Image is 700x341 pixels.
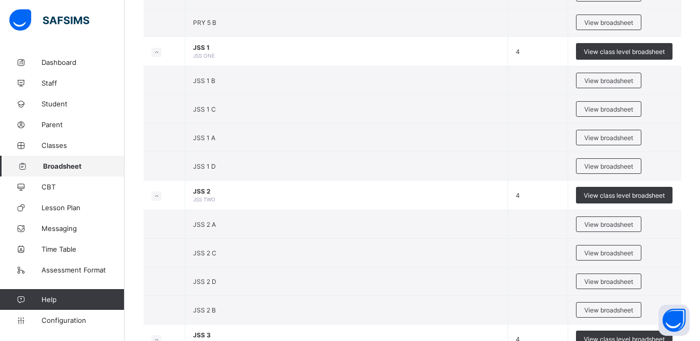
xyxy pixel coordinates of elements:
[42,203,125,212] span: Lesson Plan
[516,192,520,199] span: 4
[42,224,125,233] span: Messaging
[584,221,633,228] span: View broadsheet
[584,48,665,56] span: View class level broadsheet
[584,134,633,142] span: View broadsheet
[584,278,633,285] span: View broadsheet
[193,134,215,142] span: JSS 1 A
[576,216,641,224] a: View broadsheet
[516,48,520,56] span: 4
[42,266,125,274] span: Assessment Format
[584,162,633,170] span: View broadsheet
[576,302,641,310] a: View broadsheet
[193,105,216,113] span: JSS 1 C
[42,79,125,87] span: Staff
[576,101,641,109] a: View broadsheet
[576,245,641,253] a: View broadsheet
[193,19,216,26] span: PRY 5 B
[584,249,633,257] span: View broadsheet
[584,19,633,26] span: View broadsheet
[193,221,216,228] span: JSS 2 A
[193,331,500,339] span: JSS 3
[576,158,641,166] a: View broadsheet
[9,9,89,31] img: safsims
[193,162,216,170] span: JSS 1 D
[576,274,641,281] a: View broadsheet
[658,305,690,336] button: Open asap
[42,100,125,108] span: Student
[576,331,672,338] a: View class level broadsheet
[193,249,216,257] span: JSS 2 C
[42,245,125,253] span: Time Table
[193,44,500,51] span: JSS 1
[42,295,124,304] span: Help
[193,306,216,314] span: JSS 2 B
[193,196,215,202] span: JSS TWO
[576,43,672,51] a: View class level broadsheet
[584,105,633,113] span: View broadsheet
[193,52,215,59] span: JSS ONE
[576,73,641,80] a: View broadsheet
[42,141,125,149] span: Classes
[576,15,641,22] a: View broadsheet
[42,58,125,66] span: Dashboard
[576,187,672,195] a: View class level broadsheet
[576,130,641,138] a: View broadsheet
[193,278,216,285] span: JSS 2 D
[42,120,125,129] span: Parent
[42,183,125,191] span: CBT
[584,77,633,85] span: View broadsheet
[193,187,500,195] span: JSS 2
[42,316,124,324] span: Configuration
[43,162,125,170] span: Broadsheet
[193,77,215,85] span: JSS 1 B
[584,192,665,199] span: View class level broadsheet
[584,306,633,314] span: View broadsheet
